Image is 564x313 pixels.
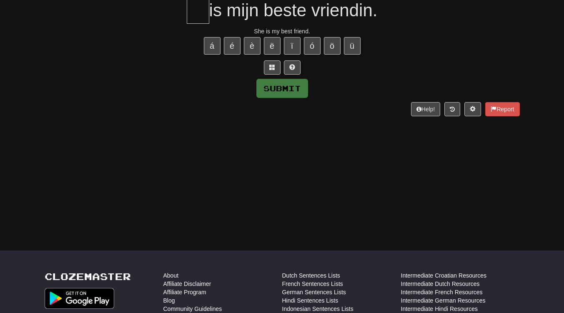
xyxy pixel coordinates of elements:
button: ö [324,37,341,55]
span: is mijn beste vriendin. [209,0,378,20]
a: Affiliate Program [163,288,206,296]
button: á [204,37,221,55]
button: ü [344,37,361,55]
a: French Sentences Lists [282,280,343,288]
button: ï [284,37,301,55]
a: Intermediate Croatian Resources [401,271,486,280]
button: Submit [256,79,308,98]
button: Help! [411,102,441,116]
a: Intermediate Hindi Resources [401,305,478,313]
button: Single letter hint - you only get 1 per sentence and score half the points! alt+h [284,60,301,75]
a: Community Guidelines [163,305,222,313]
img: Get it on Google Play [45,288,115,309]
button: ë [264,37,281,55]
button: é [224,37,241,55]
a: Intermediate German Resources [401,296,486,305]
a: Indonesian Sentences Lists [282,305,353,313]
a: Affiliate Disclaimer [163,280,211,288]
div: She is my best friend. [45,27,520,35]
a: German Sentences Lists [282,288,346,296]
a: Clozemaster [45,271,131,282]
a: Hindi Sentences Lists [282,296,338,305]
a: Dutch Sentences Lists [282,271,340,280]
button: Switch sentence to multiple choice alt+p [264,60,281,75]
button: è [244,37,261,55]
a: Intermediate French Resources [401,288,483,296]
a: Intermediate Dutch Resources [401,280,480,288]
a: About [163,271,179,280]
button: Report [485,102,519,116]
button: ó [304,37,321,55]
button: Round history (alt+y) [444,102,460,116]
a: Blog [163,296,175,305]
